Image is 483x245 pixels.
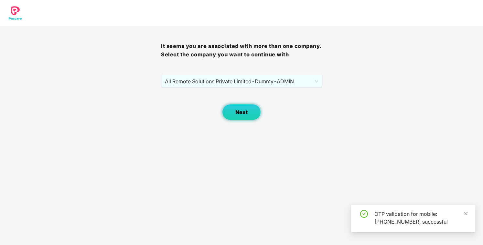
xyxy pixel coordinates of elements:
span: check-circle [360,210,368,218]
span: Next [235,109,248,115]
h3: It seems you are associated with more than one company. Select the company you want to continue with [161,42,322,59]
span: All Remote Solutions Private Limited - Dummy - ADMIN [165,75,318,87]
div: OTP validation for mobile: [PHONE_NUMBER] successful [374,210,467,226]
span: close [464,211,468,216]
button: Next [222,104,261,120]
